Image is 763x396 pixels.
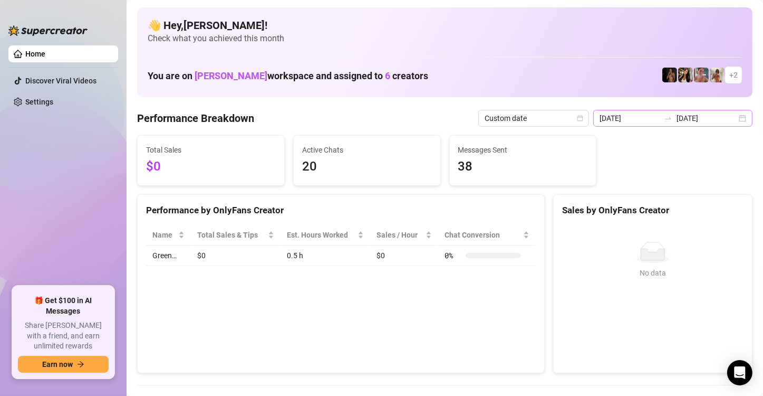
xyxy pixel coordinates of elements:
[148,18,742,33] h4: 👋 Hey, [PERSON_NAME] !
[438,225,536,246] th: Chat Conversion
[146,144,276,156] span: Total Sales
[694,68,709,82] img: YL
[42,360,73,369] span: Earn now
[302,144,432,156] span: Active Chats
[287,229,355,241] div: Est. Hours Worked
[485,110,583,126] span: Custom date
[662,68,677,82] img: D
[664,114,672,122] span: to
[146,157,276,177] span: $0
[458,144,588,156] span: Messages Sent
[148,33,742,44] span: Check what you achieved this month
[458,157,588,177] span: 38
[727,360,752,385] div: Open Intercom Messenger
[370,225,438,246] th: Sales / Hour
[146,246,191,266] td: Green…
[18,356,109,373] button: Earn nowarrow-right
[191,225,280,246] th: Total Sales & Tips
[445,229,521,241] span: Chat Conversion
[25,50,45,58] a: Home
[281,246,370,266] td: 0.5 h
[137,111,254,126] h4: Performance Breakdown
[197,229,265,241] span: Total Sales & Tips
[195,70,267,81] span: [PERSON_NAME]
[302,157,432,177] span: 20
[664,114,672,122] span: swap-right
[445,250,461,261] span: 0 %
[370,246,438,266] td: $0
[566,267,739,279] div: No data
[710,68,725,82] img: Green
[677,112,737,124] input: End date
[191,246,280,266] td: $0
[577,115,583,121] span: calendar
[18,320,109,352] span: Share [PERSON_NAME] with a friend, and earn unlimited rewards
[8,25,88,36] img: logo-BBDzfeDw.svg
[562,203,743,218] div: Sales by OnlyFans Creator
[25,98,53,106] a: Settings
[376,229,423,241] span: Sales / Hour
[146,203,536,218] div: Performance by OnlyFans Creator
[152,229,176,241] span: Name
[148,70,428,82] h1: You are on workspace and assigned to creators
[729,69,738,81] span: + 2
[600,112,660,124] input: Start date
[385,70,390,81] span: 6
[678,68,693,82] img: AD
[77,361,84,368] span: arrow-right
[146,225,191,246] th: Name
[18,296,109,316] span: 🎁 Get $100 in AI Messages
[25,77,96,85] a: Discover Viral Videos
